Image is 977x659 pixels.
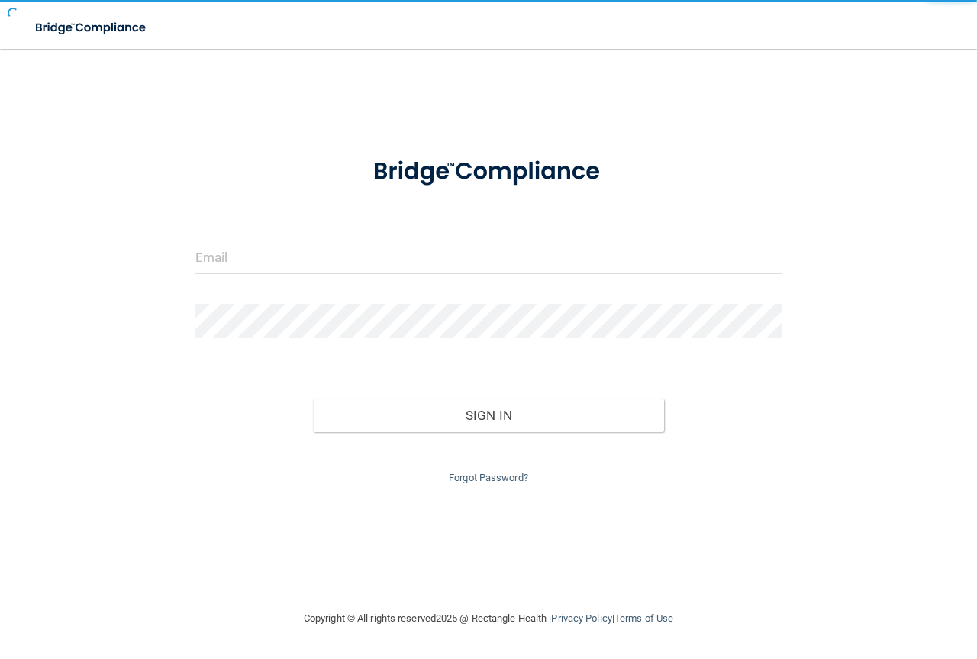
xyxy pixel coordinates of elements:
button: Sign In [313,399,665,432]
img: bridge_compliance_login_screen.278c3ca4.svg [23,12,160,44]
div: Copyright © All rights reserved 2025 @ Rectangle Health | | [210,594,767,643]
a: Forgot Password? [449,472,528,483]
a: Terms of Use [614,612,673,624]
a: Privacy Policy [551,612,611,624]
input: Email [195,240,782,274]
img: bridge_compliance_login_screen.278c3ca4.svg [348,141,630,203]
